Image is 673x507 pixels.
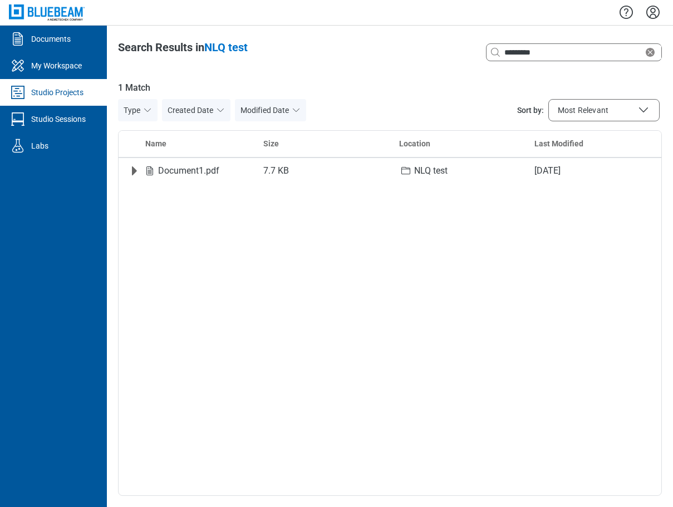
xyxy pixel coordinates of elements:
[31,87,83,98] div: Studio Projects
[558,105,608,116] span: Most Relevant
[162,99,230,121] button: Created Date
[31,114,86,125] div: Studio Sessions
[9,57,27,75] svg: My Workspace
[548,99,660,121] button: Sort by:
[399,164,412,178] svg: folder-icon
[254,157,390,184] td: 7.7 KB
[118,40,248,55] div: Search Results in
[414,164,517,178] div: NLQ test
[644,3,662,22] button: Settings
[31,60,82,71] div: My Workspace
[158,164,219,178] div: Document1.pdf
[9,4,85,21] img: Bluebeam, Inc.
[143,164,156,178] svg: File-icon
[204,41,248,54] span: NLQ test
[31,33,71,45] div: Documents
[118,81,662,95] span: 1 Match
[31,140,48,151] div: Labs
[127,164,141,178] button: Expand row
[9,83,27,101] svg: Studio Projects
[9,30,27,48] svg: Documents
[119,131,661,184] table: bb-data-table
[643,46,661,59] div: Clear search
[118,99,158,121] button: Type
[486,43,662,61] div: Clear search
[525,157,661,184] td: [DATE]
[9,137,27,155] svg: Labs
[517,105,544,116] span: Sort by:
[9,110,27,128] svg: Studio Sessions
[235,99,306,121] button: Modified Date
